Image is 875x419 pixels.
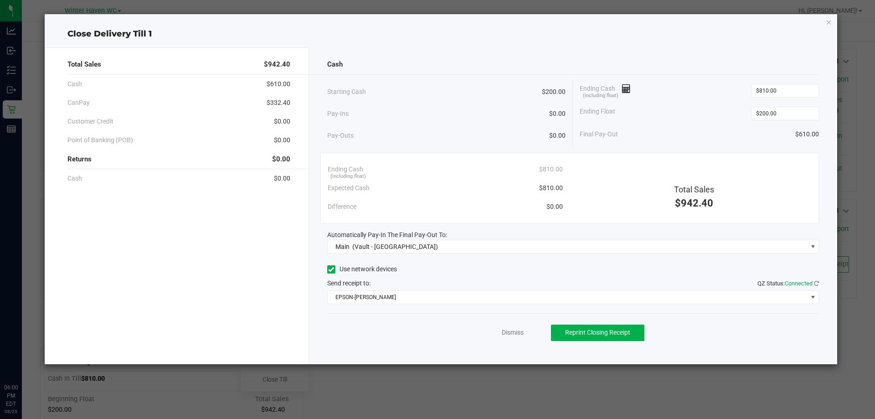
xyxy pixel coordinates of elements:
span: $810.00 [539,183,563,193]
span: Final Pay-Out [580,129,618,139]
span: Expected Cash [328,183,370,193]
span: Pay-Outs [327,131,354,140]
span: Difference [328,202,356,212]
span: $610.00 [267,79,290,89]
span: EPSON-[PERSON_NAME] [328,291,808,304]
span: $942.40 [675,197,713,209]
span: Send receipt to: [327,279,371,287]
span: $332.40 [267,98,290,108]
span: $0.00 [272,154,290,165]
span: Pay-Ins [327,109,349,119]
span: Cash [67,174,82,183]
span: Customer Credit [67,117,113,126]
label: Use network devices [327,264,397,274]
a: Dismiss [502,328,524,337]
span: Connected [785,280,813,287]
span: Point of Banking (POB) [67,135,133,145]
span: $200.00 [542,87,566,97]
span: Ending Cash [328,165,363,174]
span: Main [335,243,350,250]
span: CanPay [67,98,90,108]
span: Total Sales [674,185,714,194]
span: (Vault - [GEOGRAPHIC_DATA]) [352,243,438,250]
span: Starting Cash [327,87,366,97]
iframe: Resource center [9,346,36,373]
span: $0.00 [274,117,290,126]
span: Cash [327,59,343,70]
span: Cash [67,79,82,89]
span: $810.00 [539,165,563,174]
span: Reprint Closing Receipt [565,329,630,336]
span: $942.40 [264,59,290,70]
span: $610.00 [795,129,819,139]
button: Reprint Closing Receipt [551,325,644,341]
span: $0.00 [274,174,290,183]
span: QZ Status: [757,280,819,287]
div: Close Delivery Till 1 [45,28,838,40]
span: Ending Float [580,107,615,120]
span: $0.00 [549,131,566,140]
span: $0.00 [274,135,290,145]
span: $0.00 [549,109,566,119]
span: Automatically Pay-In The Final Pay-Out To: [327,231,447,238]
div: Returns [67,150,290,169]
span: Ending Cash [580,84,631,98]
span: (including float) [330,173,366,181]
span: Total Sales [67,59,101,70]
span: (including float) [583,92,618,100]
span: $0.00 [546,202,563,212]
